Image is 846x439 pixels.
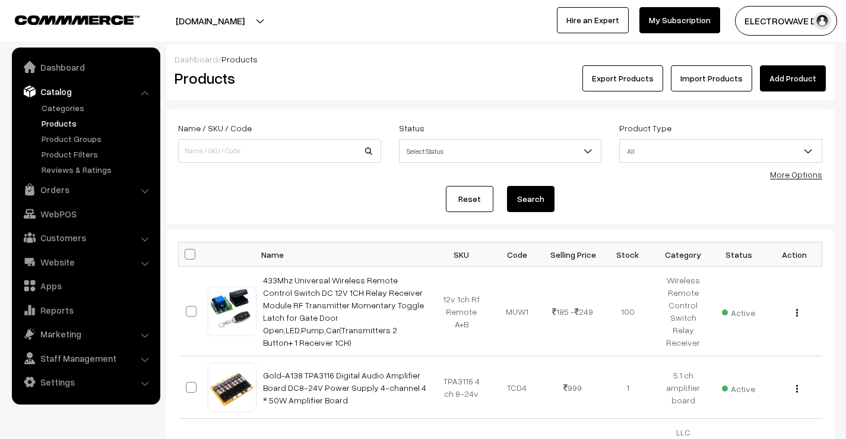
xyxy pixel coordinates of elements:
a: COMMMERCE [15,12,119,26]
a: Customers [15,227,156,248]
a: More Options [770,169,822,179]
a: Products [39,117,156,130]
th: Name [256,242,434,267]
span: Products [221,54,258,64]
span: All [620,141,822,162]
img: COMMMERCE [15,15,140,24]
a: Dashboard [15,56,156,78]
span: All [619,139,822,163]
td: Wireless Remote Control Switch Relay Receiver [655,267,711,356]
img: Menu [796,309,798,317]
a: Reports [15,299,156,321]
a: Settings [15,371,156,393]
th: Stock [600,242,655,267]
a: WebPOS [15,203,156,225]
a: My Subscription [639,7,720,33]
span: Active [722,380,755,395]
th: Action [766,242,822,267]
th: Category [655,242,711,267]
a: Website [15,251,156,273]
a: Dashboard [175,54,218,64]
input: Name / SKU / Code [178,139,381,163]
img: user [813,12,831,30]
td: 185 - 249 [544,267,600,356]
button: ELECTROWAVE DE… [735,6,837,36]
button: [DOMAIN_NAME] [134,6,286,36]
td: 5.1 ch amplifier board [655,356,711,419]
th: Selling Price [544,242,600,267]
th: Code [489,242,544,267]
th: Status [711,242,766,267]
button: Search [507,186,555,212]
a: Reviews & Ratings [39,163,156,176]
td: 12v 1ch Rf Remote A+B [434,267,489,356]
td: 1 [600,356,655,419]
a: Marketing [15,323,156,345]
a: Reset [446,186,493,212]
a: Catalog [15,81,156,102]
a: Add Product [760,65,826,91]
a: Orders [15,179,156,200]
div: / [175,53,826,65]
td: TPA3116 4 ch 8-24v [434,356,489,419]
label: Status [399,122,424,134]
td: TCD4 [489,356,544,419]
td: 100 [600,267,655,356]
a: Staff Management [15,348,156,369]
button: Export Products [582,65,663,91]
label: Name / SKU / Code [178,122,252,134]
td: MUW1 [489,267,544,356]
a: Product Groups [39,132,156,145]
a: Gold-A138 TPA3116 Digital Audio Amplifier Board DC8-24V Power Supply 4-channel 4 * 50W Amplifier ... [263,370,426,405]
a: Categories [39,102,156,114]
td: 999 [544,356,600,419]
img: Menu [796,385,798,393]
span: Active [722,304,755,319]
span: Select Status [400,141,601,162]
a: Product Filters [39,148,156,160]
a: Hire an Expert [557,7,629,33]
a: 433Mhz Universal Wireless Remote Control Switch DC 12V 1CH Relay Receiver Module RF Transmitter M... [263,275,424,348]
span: Select Status [399,139,602,163]
h2: Products [175,69,380,87]
a: Apps [15,275,156,296]
a: Import Products [671,65,752,91]
th: SKU [434,242,489,267]
label: Product Type [619,122,671,134]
